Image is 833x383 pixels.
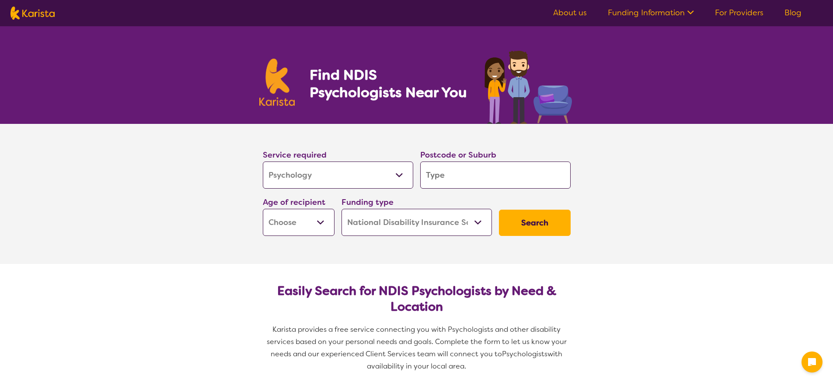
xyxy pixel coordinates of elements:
span: Psychologists [502,349,547,358]
label: Postcode or Suburb [420,150,496,160]
label: Service required [263,150,327,160]
img: psychology [481,47,574,124]
input: Type [420,162,571,189]
span: Karista provides a free service connecting you with Psychologists and other disability services b... [267,325,568,358]
a: Funding Information [608,7,694,18]
img: Karista logo [259,59,295,106]
h2: Easily Search for NDIS Psychologists by Need & Location [270,283,564,315]
label: Age of recipient [263,197,325,207]
a: About us [553,7,587,18]
img: Karista logo [10,7,55,20]
label: Funding type [342,197,394,207]
a: For Providers [715,7,763,18]
a: Blog [784,7,802,18]
button: Search [499,210,571,236]
h1: Find NDIS Psychologists Near You [310,66,471,101]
